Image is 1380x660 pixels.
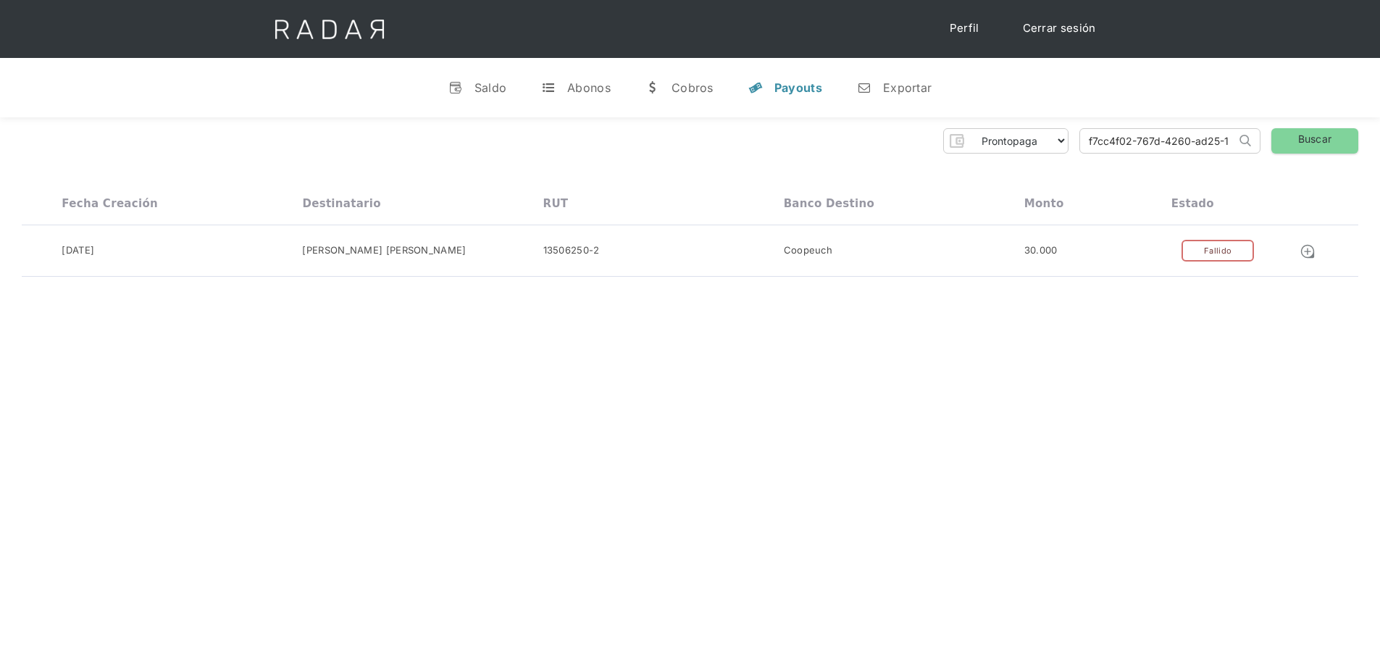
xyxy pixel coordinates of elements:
div: Banco destino [784,197,874,210]
div: Coopeuch [784,243,832,258]
div: [DATE] [62,243,94,258]
a: Cerrar sesión [1008,14,1111,43]
a: Buscar [1271,128,1358,154]
div: Fecha creación [62,197,158,210]
div: y [748,80,763,95]
div: Fallido [1182,240,1254,262]
div: Cobros [672,80,714,95]
div: Abonos [567,80,611,95]
form: Form [943,128,1069,154]
div: 30.000 [1024,243,1058,258]
div: Estado [1171,197,1214,210]
img: Detalle [1300,243,1316,259]
div: w [645,80,660,95]
div: Exportar [883,80,932,95]
div: Monto [1024,197,1064,210]
div: Payouts [774,80,822,95]
div: Saldo [474,80,507,95]
div: RUT [543,197,569,210]
div: n [857,80,871,95]
div: [PERSON_NAME] [PERSON_NAME] [302,243,466,258]
div: Destinatario [302,197,380,210]
a: Perfil [935,14,994,43]
div: t [541,80,556,95]
input: Busca por ID [1080,129,1236,153]
div: v [448,80,463,95]
div: 13506250-2 [543,243,600,258]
